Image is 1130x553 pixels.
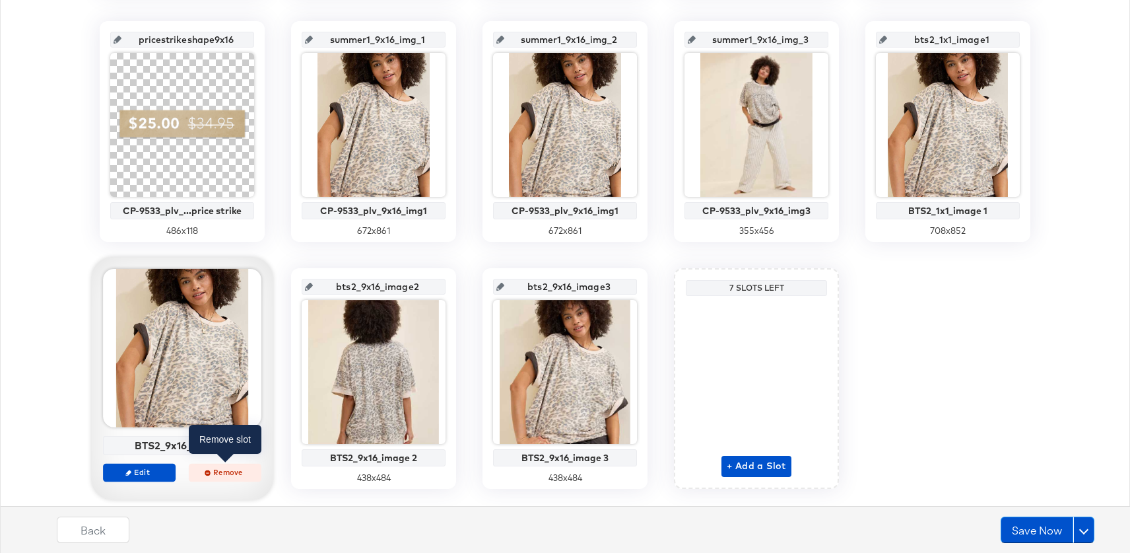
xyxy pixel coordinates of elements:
[1001,517,1073,543] button: Save Now
[305,453,442,463] div: BTS2_9x16_image 2
[496,205,634,216] div: CP-9533_plv_9x16_img1
[103,463,176,482] button: Edit
[114,205,251,216] div: CP-9533_plv_...price strike
[493,472,637,484] div: 438 x 484
[721,456,791,477] button: + Add a Slot
[688,205,825,216] div: CP-9533_plv_9x16_img3
[189,463,261,482] button: Remove
[876,225,1020,237] div: 708 x 852
[195,467,255,477] span: Remove
[107,439,258,451] div: BTS2_9x16_image 1
[727,458,786,474] span: + Add a Slot
[302,225,446,237] div: 672 x 861
[57,517,129,543] button: Back
[689,283,824,293] div: 7 Slots Left
[879,205,1016,216] div: BTS2_1x1_image 1
[493,225,637,237] div: 672 x 861
[305,205,442,216] div: CP-9533_plv_9x16_img1
[110,225,254,237] div: 486 x 118
[302,472,446,484] div: 438 x 484
[109,467,170,477] span: Edit
[684,225,828,237] div: 355 x 456
[496,453,634,463] div: BTS2_9x16_image 3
